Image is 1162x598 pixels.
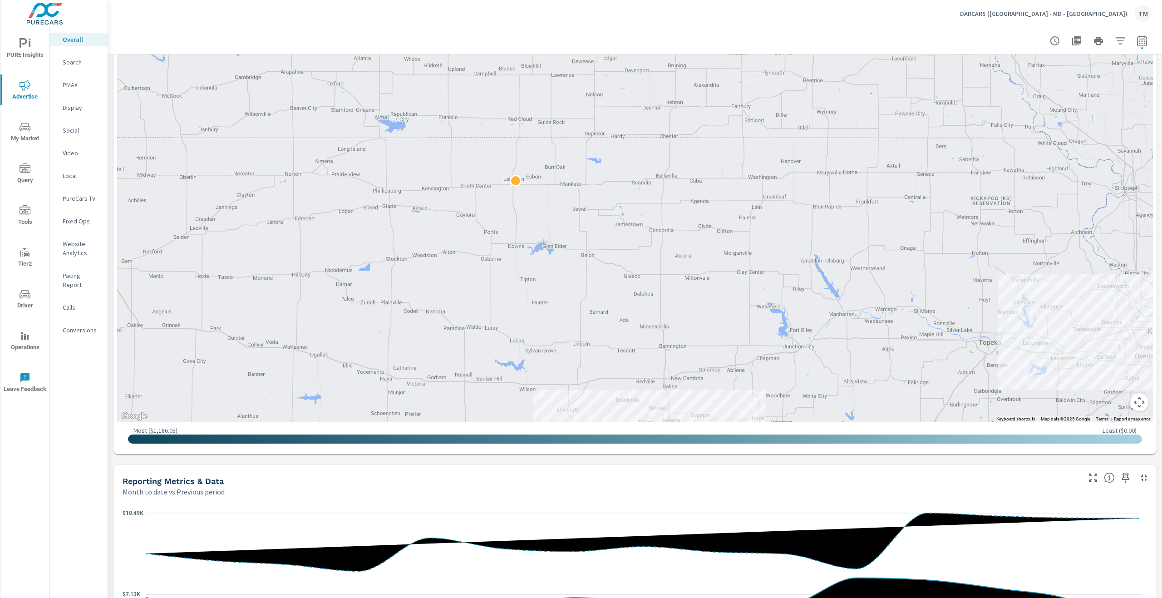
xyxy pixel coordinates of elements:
div: Website Analytics [50,237,108,260]
div: PMAX [50,78,108,92]
p: Video [63,148,100,158]
div: Video [50,146,108,160]
button: Select Date Range [1133,32,1151,50]
p: Calls [63,303,100,312]
p: Conversions [63,326,100,335]
p: PureCars TV [63,194,100,203]
div: TM [1135,5,1151,22]
p: Overall [63,35,100,44]
p: Fixed Ops [63,217,100,226]
div: Display [50,101,108,114]
div: Overall [50,33,108,46]
p: Local [63,171,100,180]
div: Calls [50,301,108,314]
a: Open this area in Google Maps (opens a new window) [119,410,149,422]
p: Most ( $1,186.05 ) [133,426,177,435]
div: Local [50,169,108,183]
img: Google [119,410,149,422]
p: Search [63,58,100,67]
p: Website Analytics [63,239,100,257]
span: PURE Insights [3,38,47,60]
p: Display [63,103,100,112]
div: Pacing Report [50,269,108,292]
h5: Reporting Metrics & Data [123,476,224,486]
p: PMAX [63,80,100,89]
span: Tools [3,205,47,227]
button: Minimize Widget [1137,470,1151,485]
div: PureCars TV [50,192,108,205]
text: $7.13K [123,591,140,598]
a: Terms [1096,416,1108,421]
button: Apply Filters [1111,32,1129,50]
span: Save this to your personalized report [1118,470,1133,485]
p: Month to date vs Previous period [123,486,225,497]
div: nav menu [0,27,49,403]
p: DARCARS ([GEOGRAPHIC_DATA] - MD - [GEOGRAPHIC_DATA]) [960,10,1128,18]
button: Map camera controls [1130,393,1148,411]
p: Pacing Report [63,271,100,289]
span: Map data ©2025 Google [1041,416,1090,421]
span: Tier2 [3,247,47,269]
div: Social [50,124,108,137]
span: Leave Feedback [3,372,47,395]
span: My Market [3,122,47,144]
button: Keyboard shortcuts [996,416,1035,422]
div: Fixed Ops [50,214,108,228]
span: Advertise [3,80,47,102]
span: Driver [3,289,47,311]
div: Search [50,55,108,69]
p: Social [63,126,100,135]
span: Operations [3,331,47,353]
button: Make Fullscreen [1086,470,1100,485]
div: Conversions [50,323,108,337]
span: Query [3,163,47,186]
text: $10.49K [123,510,143,516]
p: Least ( $0.00 ) [1103,426,1137,435]
span: Understand performance data overtime and see how metrics compare to each other. [1104,472,1115,483]
a: Report a map error [1114,416,1150,421]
